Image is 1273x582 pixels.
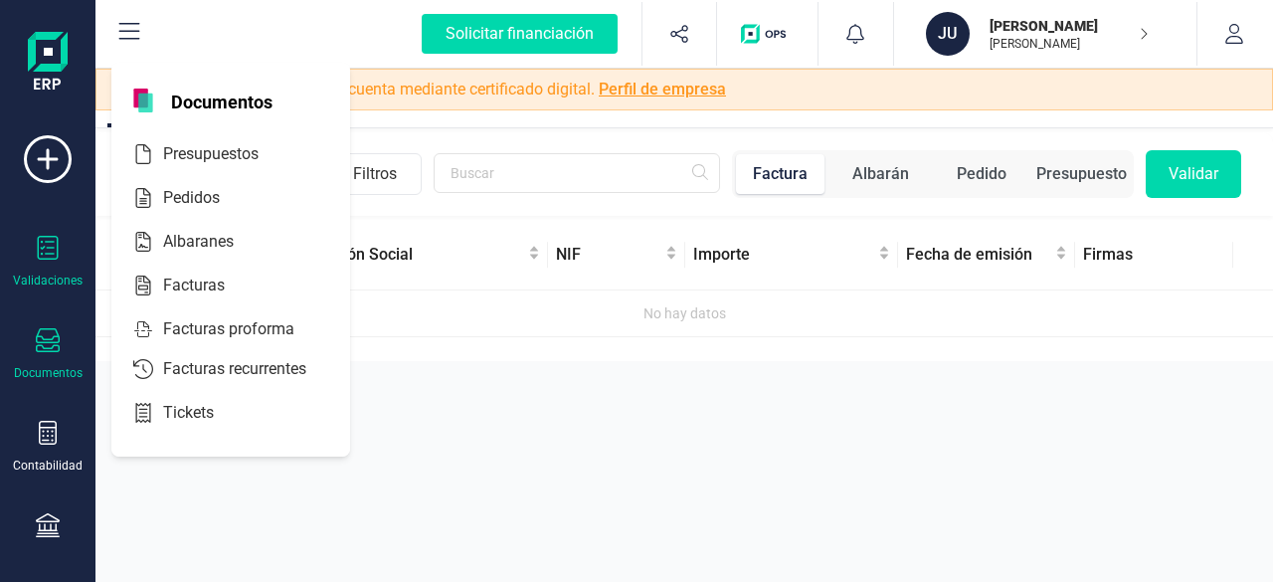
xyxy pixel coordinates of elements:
span: Importe [693,243,875,267]
p: [PERSON_NAME] [990,36,1149,52]
span: Presupuestos [155,142,294,166]
div: Pedido [957,162,1006,186]
button: JU[PERSON_NAME][PERSON_NAME] [918,2,1173,66]
div: Presupuesto [1036,162,1127,186]
span: Pedidos [155,186,256,210]
div: Factura [753,162,808,186]
button: Logo de OPS [729,2,806,66]
span: Filtros [353,154,421,194]
span: Albaranes [155,230,270,254]
span: Documentos [159,89,284,112]
p: [PERSON_NAME] [990,16,1149,36]
button: Filtros [298,153,422,195]
input: Buscar [434,153,720,193]
span: Fecha de emisión [906,243,1051,267]
div: No hay datos [103,302,1265,324]
span: Facturas recurrentes [155,357,342,381]
button: Validar [1146,150,1241,198]
span: Razón Social [320,243,524,267]
div: Documentos [14,365,83,381]
div: Validaciones [13,273,83,289]
span: Facturas proforma [155,317,330,341]
span: Facturas [155,274,261,297]
span: Tienes pendiente validar la cuenta mediante certificado digital. [156,78,726,101]
img: Logo de OPS [741,24,794,44]
div: Solicitar financiación [422,14,618,54]
button: Solicitar financiación [398,2,641,66]
span: NIF [556,243,660,267]
div: Contabilidad [13,458,83,474]
span: Tickets [155,401,250,425]
div: JU [926,12,970,56]
div: Albarán [852,162,909,186]
th: Firmas [1075,220,1233,291]
img: Logo Finanedi [28,32,68,96]
a: Perfil de empresa [599,80,726,98]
